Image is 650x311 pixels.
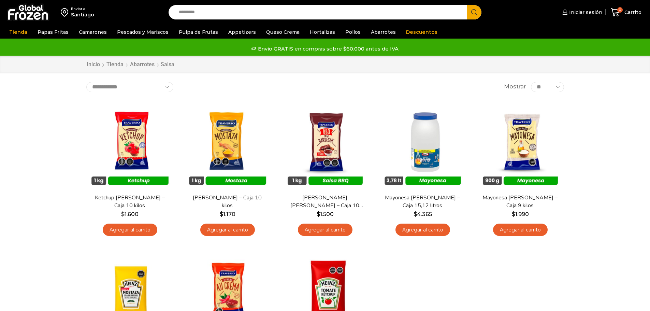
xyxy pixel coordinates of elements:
[106,61,124,69] a: Tienda
[403,26,441,39] a: Descuentos
[86,61,174,69] nav: Breadcrumb
[34,26,72,39] a: Papas Fritas
[493,224,548,236] a: Agregar al carrito: “Mayonesa Traverso - Caja 9 kilos”
[342,26,364,39] a: Pollos
[306,26,338,39] a: Hortalizas
[188,194,266,210] a: [PERSON_NAME] – Caja 10 kilos
[121,211,139,217] bdi: 1.600
[395,224,450,236] a: Agregar al carrito: “Mayonesa Kraft - Caja 15,12 litros”
[367,26,399,39] a: Abarrotes
[86,61,100,69] a: Inicio
[504,83,526,91] span: Mostrar
[561,5,602,19] a: Iniciar sesión
[75,26,110,39] a: Camarones
[317,211,334,217] bdi: 1.500
[414,211,432,217] bdi: 4.365
[90,194,169,210] a: Ketchup [PERSON_NAME] – Caja 10 kilos
[6,26,31,39] a: Tienda
[103,224,157,236] a: Agregar al carrito: “Ketchup Traverso - Caja 10 kilos”
[175,26,221,39] a: Pulpa de Frutas
[383,194,462,210] a: Mayonesa [PERSON_NAME] – Caja 15,12 litros
[114,26,172,39] a: Pescados y Mariscos
[220,211,223,217] span: $
[61,6,71,18] img: address-field-icon.svg
[414,211,417,217] span: $
[512,211,529,217] bdi: 1.990
[609,4,643,20] a: 0 Carrito
[71,6,94,11] div: Enviar a
[71,11,94,18] div: Santiago
[86,82,173,92] select: Pedido de la tienda
[263,26,303,39] a: Queso Crema
[467,5,481,19] button: Search button
[130,61,155,69] a: Abarrotes
[512,211,515,217] span: $
[617,7,623,13] span: 0
[317,211,320,217] span: $
[481,194,559,210] a: Mayonesa [PERSON_NAME] – Caja 9 kilos
[298,224,352,236] a: Agregar al carrito: “Salsa Barbacue Traverso - Caja 10 kilos”
[220,211,235,217] bdi: 1.170
[286,194,364,210] a: [PERSON_NAME] [PERSON_NAME] – Caja 10 kilos
[121,211,125,217] span: $
[161,61,174,68] h1: Salsa
[225,26,259,39] a: Appetizers
[200,224,255,236] a: Agregar al carrito: “Mostaza Traverso - Caja 10 kilos”
[567,9,602,16] span: Iniciar sesión
[623,9,641,16] span: Carrito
